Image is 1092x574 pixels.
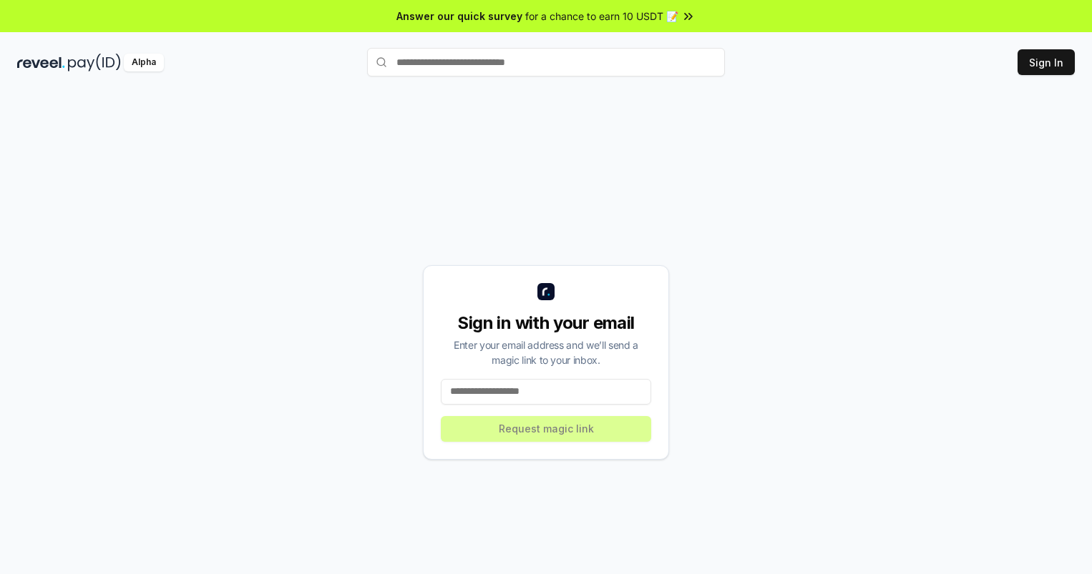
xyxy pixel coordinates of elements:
div: Enter your email address and we’ll send a magic link to your inbox. [441,337,651,367]
img: reveel_dark [17,54,65,71]
span: Answer our quick survey [396,9,522,24]
div: Alpha [124,54,164,71]
button: Sign In [1018,49,1075,75]
span: for a chance to earn 10 USDT 📝 [525,9,678,24]
img: pay_id [68,54,121,71]
img: logo_small [537,283,555,300]
div: Sign in with your email [441,312,651,335]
